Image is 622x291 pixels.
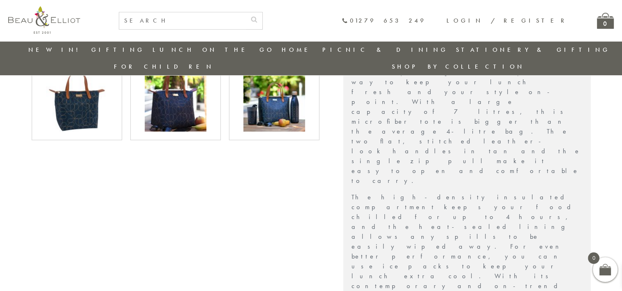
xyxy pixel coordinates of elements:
[351,38,583,186] p: Indulge in luxury with our Navy 7L Luxury Insulated Lunch Bag! This designer tote-style bag is th...
[145,70,206,132] img: Navy 7L Luxury Lunch Tote
[392,62,525,71] a: Shop by collection
[597,13,614,29] a: 0
[114,62,214,71] a: For Children
[588,252,599,264] span: 0
[243,70,305,132] img: Navy 7L Luxury Lunch Tote
[28,46,83,54] a: New in!
[282,46,314,54] a: Home
[342,17,426,24] a: 01279 653 249
[119,12,246,29] input: SEARCH
[322,46,448,54] a: Picnic & Dining
[8,6,80,34] img: logo
[153,46,274,54] a: Lunch On The Go
[46,70,108,132] img: Navy 7L Luxury Lunch Tote
[446,16,568,25] a: Login / Register
[456,46,610,54] a: Stationery & Gifting
[91,46,145,54] a: Gifting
